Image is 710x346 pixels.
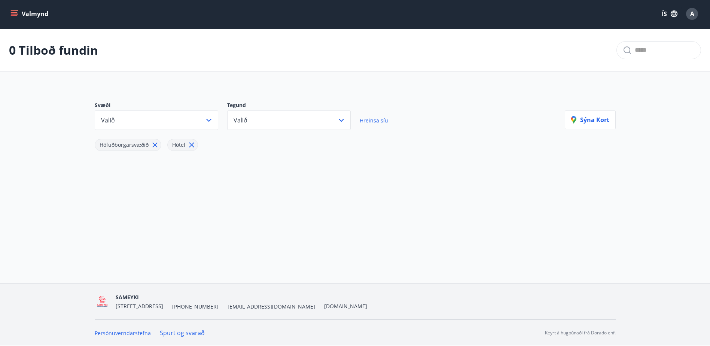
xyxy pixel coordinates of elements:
img: 5QO2FORUuMeaEQbdwbcTl28EtwdGrpJ2a0ZOehIg.png [95,294,110,310]
button: Sýna kort [565,110,616,129]
span: A [690,10,694,18]
span: SAMEYKI [116,294,139,301]
p: Svæði [95,101,227,110]
div: Hótel [167,139,198,151]
span: [EMAIL_ADDRESS][DOMAIN_NAME] [228,303,315,310]
span: Valið [101,116,115,124]
p: 0 Tilboð fundin [9,42,98,58]
span: Hótel [172,141,185,148]
p: Sýna kort [571,116,609,124]
span: Hreinsa síu [360,117,388,124]
button: ÍS [658,7,682,21]
div: Höfuðborgarsvæðið [95,139,161,151]
span: Valið [234,116,247,124]
span: Höfuðborgarsvæðið [100,141,149,148]
button: menu [9,7,51,21]
span: [STREET_ADDRESS] [116,303,163,310]
button: A [683,5,701,23]
p: Tegund [227,101,360,110]
button: Valið [227,110,351,130]
span: [PHONE_NUMBER] [172,303,219,310]
a: [DOMAIN_NAME] [324,303,367,310]
button: Valið [95,110,218,130]
a: Persónuverndarstefna [95,330,151,337]
a: Spurt og svarað [160,329,205,337]
p: Keyrt á hugbúnaði frá Dorado ehf. [545,330,616,336]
